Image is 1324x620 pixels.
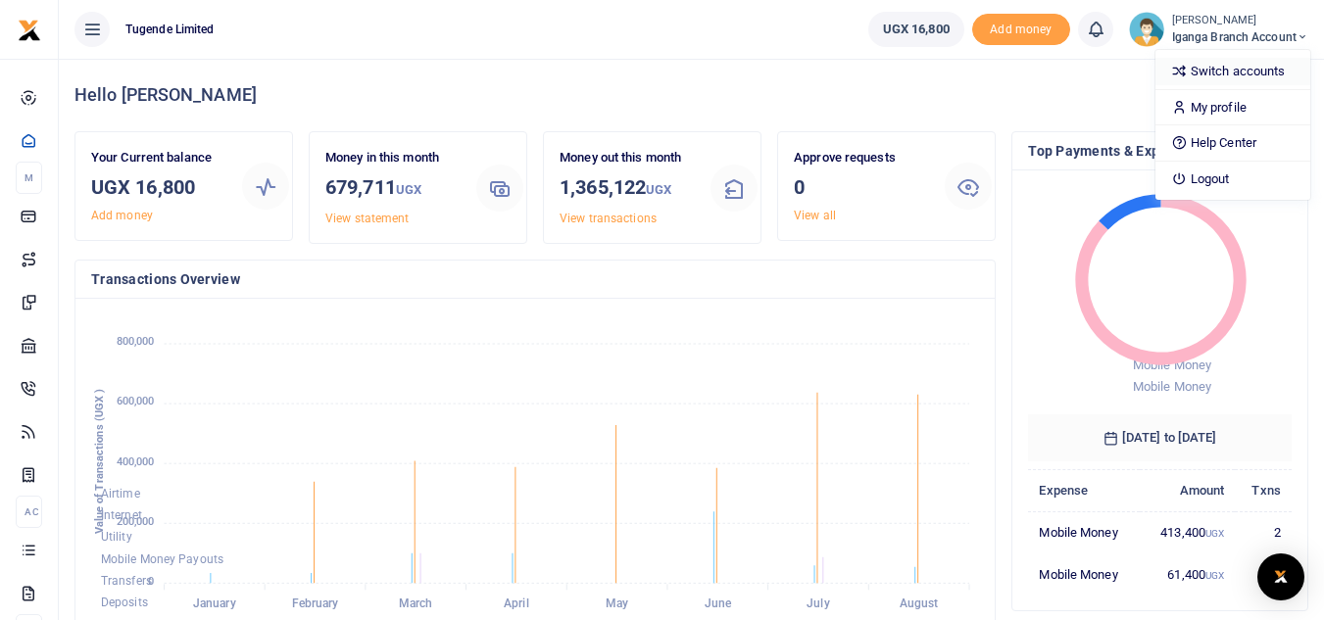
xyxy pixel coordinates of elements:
span: Mobile Money Payouts [101,552,223,566]
img: profile-user [1129,12,1164,47]
h3: 679,711 [325,172,461,205]
span: Transfers [101,574,152,588]
a: logo-small logo-large logo-large [18,22,41,36]
small: [PERSON_NAME] [1172,13,1308,29]
span: Airtime [101,487,140,501]
a: View statement [325,212,409,225]
small: UGX [1205,570,1224,581]
p: Money in this month [325,148,461,168]
td: Mobile Money [1028,553,1140,595]
td: 61,400 [1140,553,1235,595]
li: Toup your wallet [972,14,1070,46]
tspan: February [292,597,339,611]
span: Mobile Money [1133,379,1211,394]
tspan: August [900,597,939,611]
th: Expense [1028,469,1140,511]
span: Mobile Money [1133,358,1211,372]
span: Deposits [101,596,148,610]
img: logo-small [18,19,41,42]
span: UGX 16,800 [883,20,950,39]
td: 1 [1235,553,1292,595]
tspan: 400,000 [117,455,155,468]
h3: 0 [794,172,929,202]
tspan: January [193,597,236,611]
tspan: March [399,597,433,611]
li: Ac [16,496,42,528]
td: 2 [1235,511,1292,553]
a: View all [794,209,836,222]
tspan: 0 [148,575,154,588]
p: Money out this month [560,148,695,168]
span: Internet [101,508,142,522]
li: M [16,162,42,194]
a: Logout [1155,166,1310,193]
th: Txns [1235,469,1292,511]
h3: UGX 16,800 [91,172,226,202]
h4: Transactions Overview [91,268,979,290]
tspan: 800,000 [117,336,155,349]
text: Value of Transactions (UGX ) [93,389,106,535]
td: 413,400 [1140,511,1235,553]
div: Open Intercom Messenger [1257,553,1304,600]
a: Switch accounts [1155,58,1310,85]
h4: Top Payments & Expenses [1028,140,1292,162]
p: Your Current balance [91,148,226,168]
span: Utility [101,531,132,545]
p: Approve requests [794,148,929,168]
a: Add money [91,209,153,222]
span: Add money [972,14,1070,46]
h6: [DATE] to [DATE] [1028,414,1292,461]
li: Wallet ballance [860,12,972,47]
a: UGX 16,800 [868,12,964,47]
span: Iganga Branch Account [1172,28,1308,46]
a: My profile [1155,94,1310,121]
td: Mobile Money [1028,511,1140,553]
a: Add money [972,21,1070,35]
small: UGX [646,182,671,197]
small: UGX [1205,528,1224,539]
tspan: 200,000 [117,515,155,528]
h3: 1,365,122 [560,172,695,205]
h4: Hello [PERSON_NAME] [74,84,1308,106]
a: View transactions [560,212,657,225]
a: profile-user [PERSON_NAME] Iganga Branch Account [1129,12,1308,47]
span: Tugende Limited [118,21,222,38]
tspan: 600,000 [117,396,155,408]
a: Help Center [1155,129,1310,157]
th: Amount [1140,469,1235,511]
small: UGX [396,182,421,197]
